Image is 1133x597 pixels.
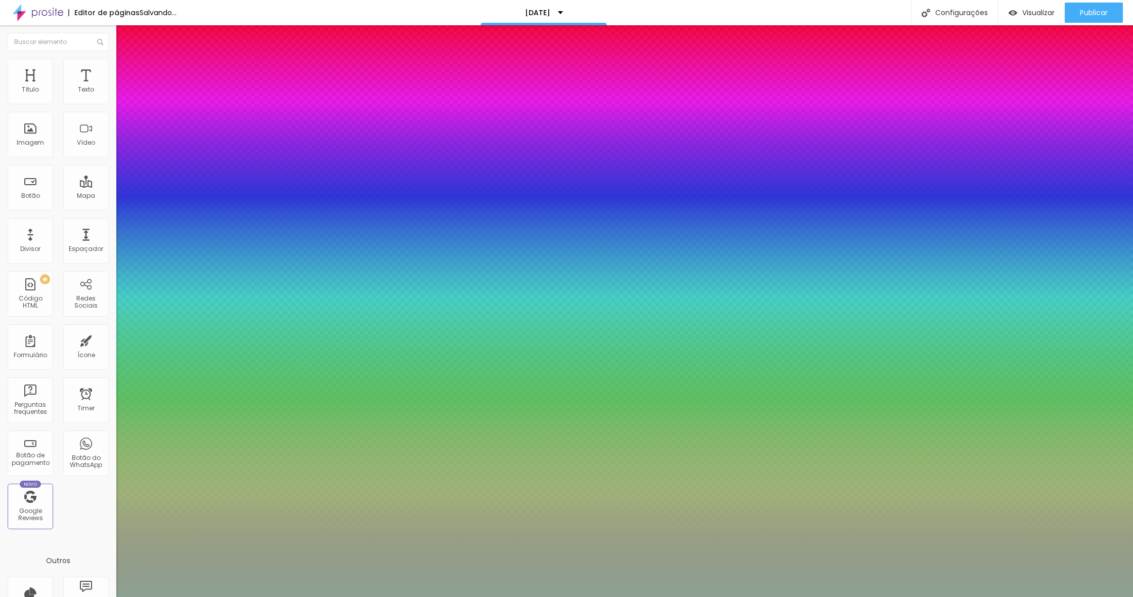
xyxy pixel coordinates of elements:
[8,33,109,51] input: Buscar elemento
[17,139,44,146] div: Imagem
[20,481,41,488] div: Novo
[998,3,1065,23] button: Visualizar
[97,39,103,45] img: Icone
[78,86,94,93] div: Texto
[20,245,40,252] div: Divisor
[10,295,50,310] div: Código HTML
[77,352,95,359] div: Ícone
[77,192,95,199] div: Mapa
[525,9,550,16] p: [DATE]
[1065,3,1123,23] button: Publicar
[922,9,930,17] img: Icone
[1022,9,1055,17] span: Visualizar
[10,507,50,522] div: Google Reviews
[140,9,177,16] div: Salvando...
[66,454,106,469] div: Botão do WhatsApp
[69,245,103,252] div: Espaçador
[66,295,106,310] div: Redes Sociais
[77,405,95,412] div: Timer
[21,192,40,199] div: Botão
[10,452,50,466] div: Botão de pagamento
[68,9,140,16] div: Editor de páginas
[10,401,50,416] div: Perguntas frequentes
[14,352,47,359] div: Formulário
[77,139,95,146] div: Vídeo
[1009,9,1017,17] img: view-1.svg
[22,86,39,93] div: Título
[1080,9,1108,17] span: Publicar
